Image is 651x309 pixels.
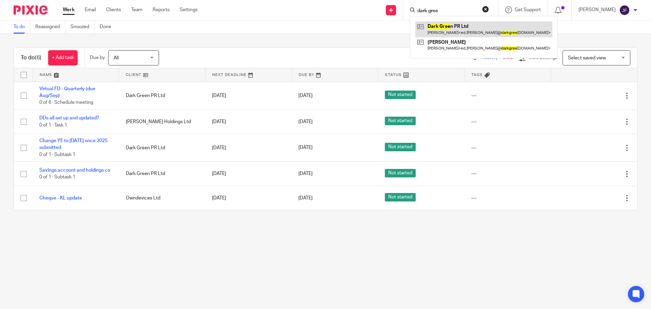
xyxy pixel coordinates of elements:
[21,54,41,61] h1: To do
[417,8,478,14] input: Search
[298,93,313,98] span: [DATE]
[619,5,630,16] img: svg%3E
[385,169,416,177] span: Not started
[578,6,616,13] p: [PERSON_NAME]
[119,162,205,186] td: Dark Green PR Ltd
[39,168,110,173] a: Savings account and holdings co
[298,171,313,176] span: [DATE]
[385,143,416,151] span: Not started
[471,73,483,77] span: Tags
[39,175,75,180] span: 0 of 1 · Subtask 1
[71,20,95,34] a: Snoozed
[568,56,606,60] span: Select saved view
[39,123,67,128] span: 0 of 1 · Task 1
[100,20,116,34] a: Done
[471,92,544,99] div: ---
[119,110,205,134] td: [PERSON_NAME] Holdings Ltd
[298,196,313,200] span: [DATE]
[119,134,205,162] td: Dark Green PR Ltd
[39,196,82,200] a: Cheque - KL update
[298,146,313,150] span: [DATE]
[39,116,99,120] a: DDs all set up and updated?
[471,195,544,201] div: ---
[35,20,65,34] a: Reassigned
[39,138,107,150] a: Change YE to [DATE] once 2025 submitted
[119,82,205,110] td: Dark Green PR Ltd
[114,56,119,60] span: All
[385,193,416,201] span: Not started
[35,55,41,60] span: (6)
[180,6,198,13] a: Settings
[48,50,78,65] a: + Add task
[106,6,121,13] a: Clients
[205,82,292,110] td: [DATE]
[39,152,75,157] span: 0 of 1 · Subtask 1
[39,86,95,98] a: Virtual FD - Quarterly (due Aug/Sep)
[205,162,292,186] td: [DATE]
[14,5,47,15] img: Pixie
[85,6,96,13] a: Email
[515,7,541,12] span: Get Support
[119,186,205,210] td: Owndevices Ltd
[205,186,292,210] td: [DATE]
[471,170,544,177] div: ---
[471,144,544,151] div: ---
[63,6,75,13] a: Work
[14,20,30,34] a: To do
[90,54,105,61] p: Due by
[482,6,489,13] button: Clear
[471,118,544,125] div: ---
[131,6,142,13] a: Team
[385,117,416,125] span: Not started
[205,134,292,162] td: [DATE]
[153,6,170,13] a: Reports
[298,119,313,124] span: [DATE]
[39,100,93,105] span: 0 of 6 · Schedule meeting
[205,110,292,134] td: [DATE]
[385,91,416,99] span: Not started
